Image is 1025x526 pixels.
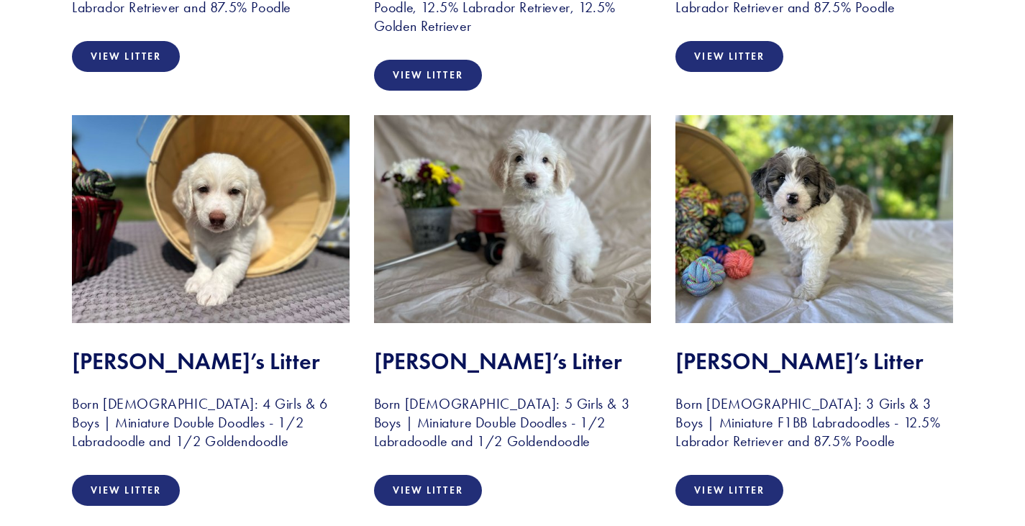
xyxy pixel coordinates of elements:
[374,394,652,450] h3: Born [DEMOGRAPHIC_DATA]: 5 Girls & 3 Boys | Miniature Double Doodles - 1/2 Labradoodle and 1/2 Go...
[72,394,350,450] h3: Born [DEMOGRAPHIC_DATA]: 4 Girls & 6 Boys | Miniature Double Doodles - 1/2 Labradoodle and 1/2 Go...
[72,348,350,375] h2: [PERSON_NAME]’s Litter
[675,475,783,506] a: View Litter
[374,475,482,506] a: View Litter
[675,41,783,72] a: View Litter
[675,394,953,450] h3: Born [DEMOGRAPHIC_DATA]: 3 Girls & 3 Boys | Miniature F1BB Labradoodles - 12.5% Labrador Retrieve...
[374,348,652,375] h2: [PERSON_NAME]’s Litter
[675,348,953,375] h2: [PERSON_NAME]’s Litter
[72,41,180,72] a: View Litter
[72,475,180,506] a: View Litter
[374,60,482,91] a: View Litter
